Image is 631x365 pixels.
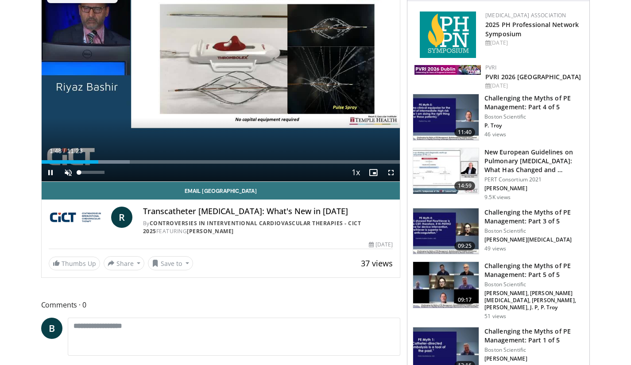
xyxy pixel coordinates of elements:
[485,12,566,19] a: [MEDICAL_DATA] Association
[361,258,393,269] span: 37 views
[64,147,66,154] span: /
[484,245,506,252] p: 49 views
[59,164,77,181] button: Unmute
[484,185,584,192] p: [PERSON_NAME]
[148,256,193,270] button: Save to
[484,122,584,129] p: P. Troy
[485,64,496,71] a: PVRI
[413,94,584,141] a: 11:40 Challenging the Myths of PE Management: Part 4 of 5 Boston Scientific P. Troy 46 views
[347,164,364,181] button: Playback Rate
[364,164,382,181] button: Enable picture-in-picture mode
[484,313,506,320] p: 51 views
[454,181,476,190] span: 14:59
[369,241,393,249] div: [DATE]
[484,194,511,201] p: 9.5K views
[484,261,584,279] h3: Challenging the Myths of PE Management: Part 5 of 5
[49,207,108,228] img: Controversies in Interventional Cardiovascular Therapies - CICT 2025
[454,296,476,304] span: 09:17
[143,219,393,235] div: By FEATURING
[484,208,584,226] h3: Challenging the Myths of PE Management: Part 3 of 5
[413,94,479,140] img: d5b042fb-44bd-4213-87e0-b0808e5010e8.150x105_q85_crop-smart_upscale.jpg
[104,256,145,270] button: Share
[41,318,62,339] a: B
[420,12,476,58] img: c6978fc0-1052-4d4b-8a9d-7956bb1c539c.png.150x105_q85_autocrop_double_scale_upscale_version-0.2.png
[484,281,584,288] p: Boston Scientific
[484,290,584,311] p: [PERSON_NAME], [PERSON_NAME][MEDICAL_DATA], [PERSON_NAME], [PERSON_NAME], J. P, P. Troy
[413,208,584,255] a: 09:25 Challenging the Myths of PE Management: Part 3 of 5 Boston Scientific [PERSON_NAME][MEDICAL...
[413,208,479,254] img: 82703e6a-145d-463d-93aa-0811cc9f6235.150x105_q85_crop-smart_upscale.jpg
[413,262,479,308] img: d3a40690-55f2-4697-9997-82bd166d25a9.150x105_q85_crop-smart_upscale.jpg
[484,176,584,183] p: PERT Consortium 2021
[484,131,506,138] p: 46 views
[454,128,476,137] span: 11:40
[484,148,584,174] h3: New European Guidelines on Pulmonary [MEDICAL_DATA]: What Has Changed and …
[50,147,62,154] span: 1:48
[414,65,481,75] img: 33783847-ac93-4ca7-89f8-ccbd48ec16ca.webp.150x105_q85_autocrop_double_scale_upscale_version-0.2.jpg
[143,219,361,235] a: Controversies in Interventional Cardiovascular Therapies - CICT 2025
[42,164,59,181] button: Pause
[382,164,400,181] button: Fullscreen
[485,73,581,81] a: PVRI 2026 [GEOGRAPHIC_DATA]
[42,160,400,164] div: Progress Bar
[413,261,584,320] a: 09:17 Challenging the Myths of PE Management: Part 5 of 5 Boston Scientific [PERSON_NAME], [PERSO...
[484,346,584,353] p: Boston Scientific
[187,227,234,235] a: [PERSON_NAME]
[49,257,100,270] a: Thumbs Up
[484,113,584,120] p: Boston Scientific
[41,299,401,311] span: Comments 0
[484,327,584,345] h3: Challenging the Myths of PE Management: Part 1 of 5
[454,242,476,250] span: 09:25
[42,182,400,200] a: Email [GEOGRAPHIC_DATA]
[111,207,132,228] a: R
[79,171,105,174] div: Volume Level
[484,94,584,111] h3: Challenging the Myths of PE Management: Part 4 of 5
[143,207,393,216] h4: Transcatheter [MEDICAL_DATA]: What's New in [DATE]
[484,236,584,243] p: [PERSON_NAME][MEDICAL_DATA]
[485,82,582,90] div: [DATE]
[413,148,584,201] a: 14:59 New European Guidelines on Pulmonary [MEDICAL_DATA]: What Has Changed and … PERT Consortium...
[485,20,579,38] a: 2025 PH Professional Network Symposium
[485,39,582,47] div: [DATE]
[67,147,82,154] span: 11:23
[413,148,479,194] img: 0c0338ca-5dd8-4346-a5ad-18bcc17889a0.150x105_q85_crop-smart_upscale.jpg
[484,227,584,234] p: Boston Scientific
[484,355,584,362] p: [PERSON_NAME]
